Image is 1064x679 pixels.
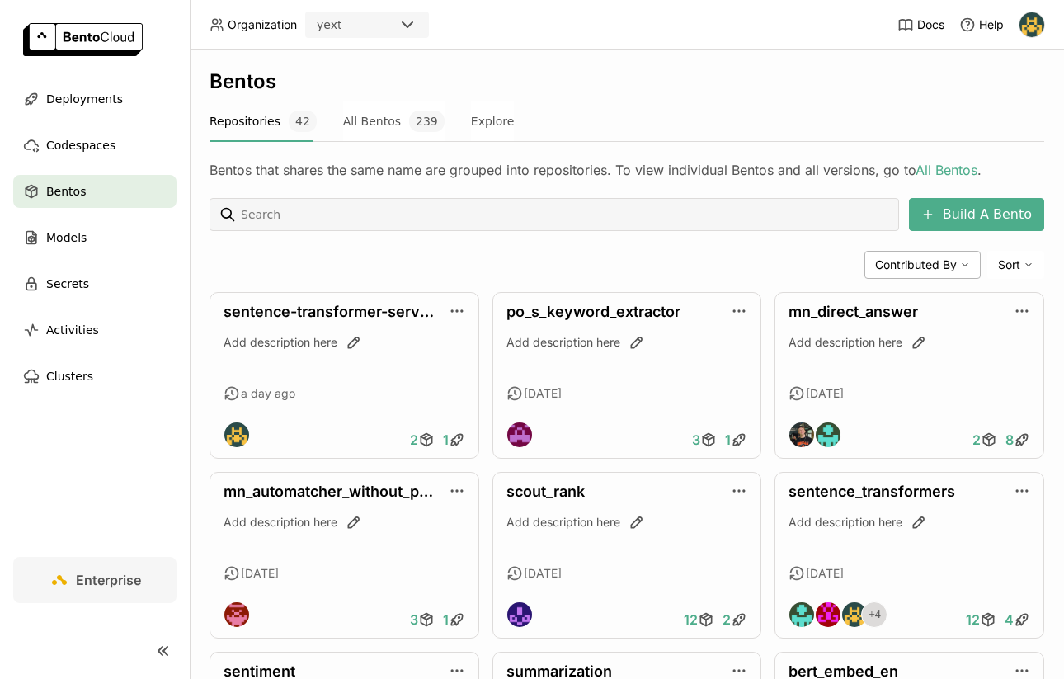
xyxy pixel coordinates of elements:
button: Explore [471,101,515,142]
a: Docs [897,17,944,33]
div: Add description here [506,514,748,530]
div: Add description here [224,514,465,530]
span: 2 [410,431,418,448]
a: 3 [406,603,439,636]
a: All Bentos [916,162,977,178]
span: 8 [1005,431,1014,448]
img: Demeter Dobos [224,422,249,447]
a: mn_direct_answer [789,303,918,320]
span: [DATE] [806,386,844,401]
img: Demeter Dobos [1019,12,1044,37]
img: Sneha Kuchipudi [507,602,532,627]
a: 8 [1001,423,1034,456]
a: 1 [439,603,469,636]
span: Secrets [46,274,89,294]
span: [DATE] [524,566,562,581]
a: scout_rank [506,483,585,500]
a: 12 [680,603,718,636]
div: Add description here [224,334,465,351]
span: Enterprise [76,572,141,588]
button: Repositories [210,101,317,142]
span: 12 [684,611,698,628]
span: 2 [972,431,981,448]
input: Selected yext. [343,17,345,34]
a: 1 [439,423,469,456]
span: Activities [46,320,99,340]
a: Deployments [13,83,177,116]
a: Models [13,221,177,254]
a: 1 [721,423,751,456]
img: Midu Szabo [789,602,814,627]
a: po_s_keyword_extractor [506,303,680,320]
a: Enterprise [13,557,177,603]
div: Contributed By [864,251,981,279]
a: Clusters [13,360,177,393]
span: 1 [725,431,731,448]
span: 1 [443,611,449,628]
span: Deployments [46,89,123,109]
input: Search [239,201,892,228]
span: Contributed By [875,257,957,272]
span: 42 [289,111,317,132]
a: 2 [718,603,751,636]
a: sentence_transformers [789,483,955,500]
span: 239 [409,111,445,132]
div: Bentos [210,69,1044,94]
span: [DATE] [524,386,562,401]
div: Help [959,17,1004,33]
span: Organization [228,17,297,32]
a: Codespaces [13,129,177,162]
span: 3 [692,431,700,448]
img: Ryan Pope [789,422,814,447]
span: 3 [410,611,418,628]
a: sentence-transformer-service [224,303,441,320]
a: mn_automatcher_without_phone [224,483,455,500]
a: Secrets [13,267,177,300]
img: Tímea Bélteki [816,602,840,627]
div: Add description here [789,334,1030,351]
img: Demeter Dobos [842,602,867,627]
span: 1 [443,431,449,448]
span: Models [46,228,87,248]
button: All Bentos [343,101,445,142]
span: [DATE] [806,566,844,581]
span: Codespaces [46,135,115,155]
a: 3 [688,423,721,456]
span: Sort [998,257,1020,272]
div: Sort [987,251,1044,279]
a: 4 [1000,603,1034,636]
img: Vera Almady-Palotai [507,422,532,447]
span: a day ago [241,386,295,401]
img: Midu Szabo [816,422,840,447]
a: 12 [962,603,1000,636]
div: yext [317,17,341,33]
span: Help [979,17,1004,32]
div: + 4 [861,601,887,628]
button: Build A Bento [909,198,1044,231]
span: 4 [1005,611,1014,628]
div: Add description here [506,334,748,351]
span: Docs [917,17,944,32]
span: 2 [723,611,731,628]
span: Bentos [46,182,86,201]
div: Add description here [789,514,1030,530]
a: Bentos [13,175,177,208]
span: Clusters [46,366,93,386]
span: [DATE] [241,566,279,581]
a: 2 [968,423,1001,456]
div: Bentos that shares the same name are grouped into repositories. To view individual Bentos and all... [210,162,1044,178]
img: logo [23,23,143,56]
img: Marton Wernigg [224,602,249,627]
a: 2 [406,423,439,456]
span: 12 [966,611,980,628]
a: Activities [13,314,177,347]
